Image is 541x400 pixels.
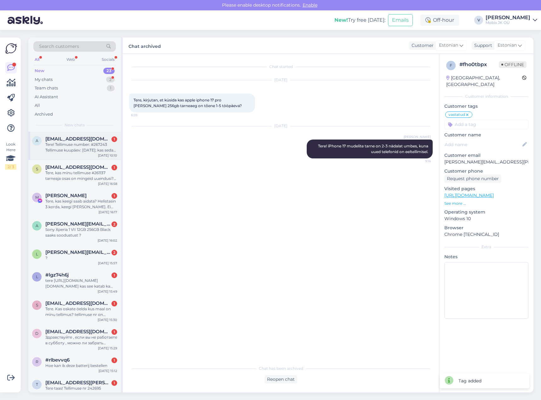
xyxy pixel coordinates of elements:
span: d [35,331,38,336]
div: Hoe kan ik deze batterij bestellen [45,363,117,369]
div: tere [URL][DOMAIN_NAME][DOMAIN_NAME] kas see katab ka kumerad servad? [45,278,117,289]
div: Customer information [444,94,528,99]
input: Add name [445,141,521,148]
label: Chat archived [128,41,161,50]
div: Look Here [5,141,16,170]
div: [DATE] 15:12 [99,369,117,373]
button: Emails [388,14,413,26]
div: Tere, kas keegi saab aidata? Helistasin 3 korda, keegi [PERSON_NAME]. Ei tunne, et turvaline osta. [45,198,117,210]
div: Extra [444,244,528,250]
span: lisette.haug@gmail.com [45,249,111,255]
div: 1 [111,301,117,306]
span: Tere! iPhone 17 mudelite tarne on 2-3 nädalat umbes, kuna uued telefonid on eeltellimisel. [318,144,429,154]
div: 1 [111,357,117,363]
p: See more ... [444,201,528,206]
p: Chrome [TECHNICAL_ID] [444,231,528,238]
span: Marie Koodi [45,193,87,198]
div: Tag added [458,378,481,384]
input: Add a tag [444,120,528,129]
div: Web [65,55,76,64]
div: All [35,102,40,109]
p: Customer name [444,132,528,138]
div: Support [472,42,492,49]
span: #rlbevvq6 [45,357,70,363]
div: Team chats [35,85,58,91]
div: 2 / 3 [5,164,16,170]
a: [PERSON_NAME]Mobix JK OÜ [486,15,537,25]
div: My chats [35,77,53,83]
span: f [450,63,452,68]
div: 1 [111,272,117,278]
span: #lgz74h6j [45,272,69,278]
div: 1 [107,85,115,91]
span: [PERSON_NAME] [404,134,431,139]
div: Sony Xperia 1 VII 12GB 256GB Black saaks soodustust ? [45,227,117,238]
span: t [36,382,38,387]
p: [PERSON_NAME][EMAIL_ADDRESS][PERSON_NAME][DOMAIN_NAME] [444,159,528,165]
div: 2 [106,77,115,83]
span: Tere, kirjutan, et küsida kas apple iphone 17 pro [PERSON_NAME] 256gb tarneaeg on tõene 1-5 tööpä... [134,98,242,108]
div: New [35,68,44,74]
div: [DATE] 10:10 [98,153,117,158]
div: Здравствуйте , если вы не работаете в субботу , можно ли забрать телефон сегодня. [GEOGRAPHIC_DATA]. [45,334,117,346]
div: 1 [111,380,117,386]
div: Chat started [129,64,433,70]
span: a [36,223,38,228]
span: tiina.reinart@mail.ee [45,380,111,386]
img: Askly Logo [5,43,17,54]
div: [DATE] 16:58 [98,181,117,186]
span: l [36,252,38,256]
div: All [33,55,41,64]
div: Request phone number [444,174,501,183]
span: Estonian [439,42,458,49]
div: Tere. Kas oskate öelda kus maal on minu tellimus? tellimuse nr on 262540 [45,306,117,317]
div: [DATE] 15:57 [98,261,117,266]
p: Visited pages [444,186,528,192]
div: AI Assistant [35,94,58,100]
div: [GEOGRAPHIC_DATA], [GEOGRAPHIC_DATA] [446,75,522,88]
div: [DATE] [129,77,433,83]
span: Estonian [498,42,517,49]
span: s [36,303,38,307]
div: Socials [100,55,116,64]
span: Enable [301,2,319,8]
b: New! [334,17,348,23]
div: [DATE] 15:30 [98,317,117,322]
div: [DATE] 16:17 [99,210,117,214]
span: sofipavljonkova@gmail.com [45,164,111,170]
div: Try free [DATE]: [334,16,385,24]
div: 2 [111,221,117,227]
p: Windows 10 [444,215,528,222]
div: V [474,16,483,25]
div: # fho0tbpx [459,61,499,68]
div: 1 [111,193,117,199]
span: M [35,195,39,200]
div: [DATE] 16:02 [98,238,117,243]
div: 1 [111,165,117,170]
div: 2 [111,250,117,255]
p: Operating system [444,209,528,215]
div: Customer [409,42,434,49]
span: dnik1@mail.ru [45,329,111,334]
div: Reopen chat [265,375,297,384]
div: Archived [35,111,53,117]
div: 23 [103,68,115,74]
div: [PERSON_NAME] [486,15,530,20]
span: sirli.ungefug@gmail.com [45,300,111,306]
p: Browser [444,225,528,231]
span: l [36,274,38,279]
p: Notes [444,254,528,260]
div: ? [45,255,117,261]
span: Chat has been archived [259,366,303,371]
span: r [36,359,38,364]
span: s [36,167,38,171]
a: [URL][DOMAIN_NAME] [444,192,494,198]
div: [DATE] 15:29 [98,346,117,351]
div: Tere taas! Tellimuse nr 242695 esitamisest on möödas rohkem kui poolteist kuud. Viimasest vestlus... [45,386,117,397]
span: Offline [499,61,527,68]
span: Search customers [39,43,79,50]
div: [DATE] [129,123,433,129]
p: Customer tags [444,103,528,110]
div: [DATE] 15:49 [98,289,117,294]
div: 1 [111,329,117,335]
